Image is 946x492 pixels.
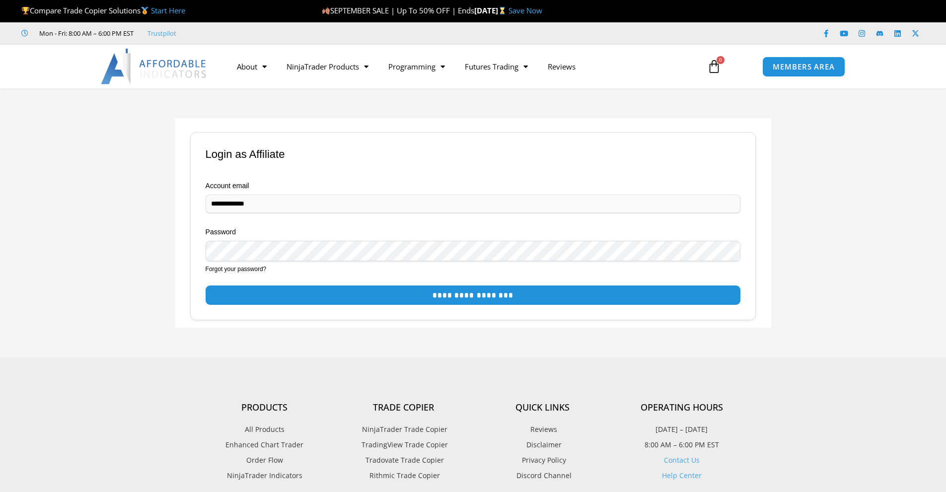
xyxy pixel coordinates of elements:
[322,5,474,15] span: SEPTEMBER SALE | Up To 50% OFF | Ends
[528,423,557,436] span: Reviews
[206,266,267,273] a: Forgot your password?
[473,423,612,436] a: Reviews
[195,438,334,451] a: Enhanced Chart Trader
[612,438,751,451] p: 8:00 AM – 6:00 PM EST
[195,423,334,436] a: All Products
[378,55,455,78] a: Programming
[612,423,751,436] p: [DATE] – [DATE]
[246,454,283,467] span: Order Flow
[359,438,448,451] span: TradingView Trade Copier
[367,469,440,482] span: Rithmic Trade Copier
[360,423,447,436] span: NinjaTrader Trade Copier
[245,423,285,436] span: All Products
[473,402,612,413] h4: Quick Links
[538,55,585,78] a: Reviews
[762,57,845,77] a: MEMBERS AREA
[473,469,612,482] a: Discord Channel
[514,469,572,482] span: Discord Channel
[322,7,330,14] img: 🍂
[101,49,208,84] img: LogoAI | Affordable Indicators – NinjaTrader
[206,147,731,162] h2: Login as Affiliate
[206,179,741,192] label: Account email
[473,454,612,467] a: Privacy Policy
[277,55,378,78] a: NinjaTrader Products
[225,438,303,451] span: Enhanced Chart Trader
[195,469,334,482] a: NinjaTrader Indicators
[151,5,185,15] a: Start Here
[499,7,506,14] img: ⌛
[195,402,334,413] h4: Products
[206,225,741,238] label: Password
[227,55,277,78] a: About
[334,438,473,451] a: TradingView Trade Copier
[662,471,702,480] a: Help Center
[195,454,334,467] a: Order Flow
[509,5,542,15] a: Save Now
[612,402,751,413] h4: Operating Hours
[227,55,696,78] nav: Menu
[474,5,509,15] strong: [DATE]
[773,63,835,70] span: MEMBERS AREA
[22,7,29,14] img: 🏆
[692,52,736,81] a: 0
[334,402,473,413] h4: Trade Copier
[664,455,700,465] a: Contact Us
[717,56,725,64] span: 0
[524,438,562,451] span: Disclaimer
[37,27,134,39] span: Mon - Fri: 8:00 AM – 6:00 PM EST
[334,423,473,436] a: NinjaTrader Trade Copier
[21,5,185,15] span: Compare Trade Copier Solutions
[455,55,538,78] a: Futures Trading
[519,454,566,467] span: Privacy Policy
[473,438,612,451] a: Disclaimer
[334,469,473,482] a: Rithmic Trade Copier
[363,454,444,467] span: Tradovate Trade Copier
[227,469,302,482] span: NinjaTrader Indicators
[141,7,148,14] img: 🥇
[147,27,176,39] a: Trustpilot
[334,454,473,467] a: Tradovate Trade Copier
